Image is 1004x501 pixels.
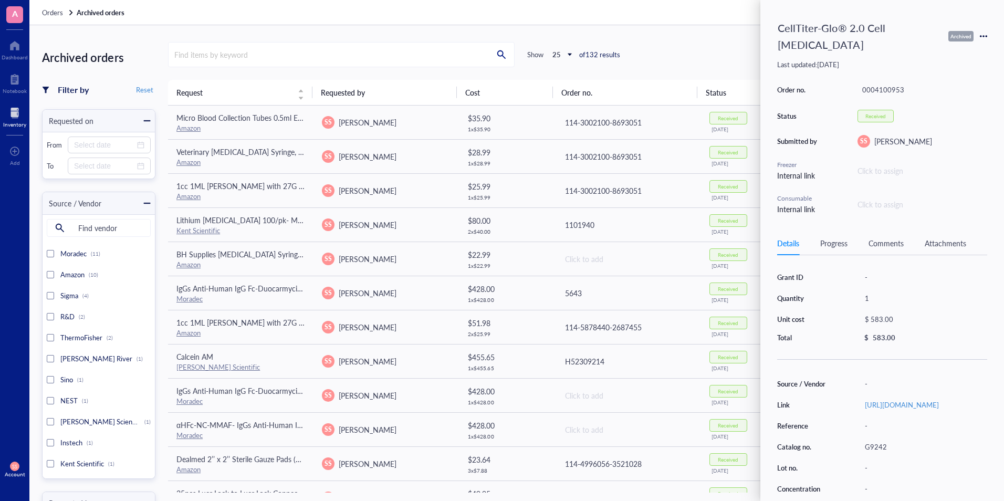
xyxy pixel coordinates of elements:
[777,463,831,473] div: Lot no.
[144,419,151,425] div: (1)
[565,219,693,231] div: 1101940
[468,467,547,474] div: 3 x $ 7.88
[712,228,789,235] div: [DATE]
[58,83,89,97] div: Filter by
[60,374,73,384] span: Sino
[325,391,332,400] span: SS
[60,458,104,468] span: Kent Scientific
[60,437,82,447] span: Instech
[860,291,987,306] div: 1
[777,160,819,170] div: Freezer
[777,442,831,452] div: Catalog no.
[777,170,819,181] div: Internal link
[168,80,312,105] th: Request
[556,344,701,378] td: H52309214
[47,161,64,171] div: To
[176,351,213,362] span: Calcein AM
[777,85,819,95] div: Order no.
[176,317,583,328] span: 1cc 1ML [PERSON_NAME] with 27G 1/2 needl Individual Packaging Disposable Industrial, laboratory, ...
[468,317,547,329] div: $ 51.98
[136,85,153,95] span: Reset
[137,356,143,362] div: (1)
[176,396,203,406] a: Moradec
[468,283,547,295] div: $ 428.00
[820,237,848,249] div: Progress
[339,117,396,128] span: [PERSON_NAME]
[857,82,987,97] div: 0004100953
[777,379,831,389] div: Source / Vendor
[60,290,78,300] span: Sigma
[857,199,987,210] div: Click to assign
[565,458,693,469] div: 114-4996056-3521028
[718,183,738,190] div: Received
[176,362,260,372] a: [PERSON_NAME] Scientific
[712,331,789,337] div: [DATE]
[712,365,789,371] div: [DATE]
[3,71,27,94] a: Notebook
[777,111,819,121] div: Status
[565,321,693,333] div: 114-5878440-2687455
[325,152,332,161] span: SS
[468,228,547,235] div: 2 x $ 40.00
[176,283,419,294] span: IgGs Anti-Human IgG Fc-Duocarmycin DM Antibody with Cleavable Linker
[339,254,396,264] span: [PERSON_NAME]
[718,490,738,497] div: Received
[565,287,693,299] div: 5643
[3,88,27,94] div: Notebook
[718,354,738,360] div: Received
[176,430,203,440] a: Moradec
[565,424,693,435] div: Click to add
[860,137,867,146] span: SS
[339,185,396,196] span: [PERSON_NAME]
[325,459,332,468] span: SS
[325,425,332,434] span: SS
[869,237,904,249] div: Comments
[74,160,135,172] input: Select date
[60,311,75,321] span: R&D
[325,118,332,127] span: SS
[339,288,396,298] span: [PERSON_NAME]
[712,126,789,132] div: [DATE]
[565,117,693,128] div: 114-3002100-8693051
[60,248,87,258] span: Moradec
[176,147,664,157] span: Veterinary [MEDICAL_DATA] Syringe, U-100, 0.5cc (0.5ml), 27g x 1/2 inch (12.7mm), Individually Pa...
[860,419,987,433] div: -
[712,297,789,303] div: [DATE]
[556,446,701,481] td: 114-4996056-3521028
[553,80,697,105] th: Order no.
[47,140,64,150] div: From
[468,454,547,465] div: $ 23.64
[860,270,987,285] div: -
[60,332,102,342] span: ThermoFisher
[925,237,966,249] div: Attachments
[712,160,789,166] div: [DATE]
[325,220,332,229] span: SS
[10,160,20,166] div: Add
[556,310,701,344] td: 114-5878440-2687455
[43,115,93,127] div: Requested on
[468,351,547,363] div: $ 455.65
[468,147,547,158] div: $ 28.99
[176,488,665,498] span: 25pcs Luer Lock to Luer Lock Connector, [DEMOGRAPHIC_DATA] [PERSON_NAME] Syringe to Syringe Trans...
[874,136,932,147] span: [PERSON_NAME]
[74,139,135,151] input: Select date
[176,420,460,430] span: αHFc-NC-MMAF- IgGs Anti-Human IgG Fc-MMAF Antibody with Non-Cleavable Linker
[565,356,693,367] div: H52309214
[134,83,155,96] button: Reset
[556,276,701,310] td: 5643
[556,378,701,412] td: Click to add
[718,456,738,463] div: Received
[777,421,831,431] div: Reference
[339,424,396,435] span: [PERSON_NAME]
[176,215,406,225] span: Lithium [MEDICAL_DATA] 100/pk- Microvette® Prepared Micro Tubes
[777,333,831,342] div: Total
[777,273,831,282] div: Grant ID
[468,194,547,201] div: 1 x $ 25.99
[12,464,17,469] span: SS
[176,191,201,201] a: Amazon
[176,87,291,98] span: Request
[77,377,83,383] div: (1)
[718,320,738,326] div: Received
[777,315,831,324] div: Unit cost
[468,297,547,303] div: 1 x $ 428.00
